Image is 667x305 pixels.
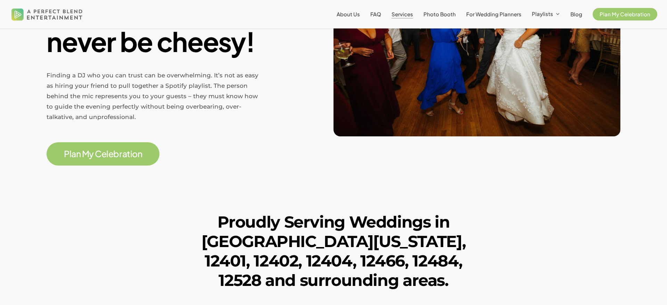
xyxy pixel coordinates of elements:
[466,11,521,17] a: For Wedding Planners
[130,150,132,158] span: i
[122,150,127,158] span: a
[423,11,456,17] a: Photo Booth
[570,11,582,17] a: Blog
[593,11,657,17] a: Plan My Celebration
[69,150,72,158] span: l
[532,10,553,17] span: Playlists
[47,72,258,120] span: Finding a DJ who you can trust can be overwhelming. It’s not as easy as hiring your friend to pul...
[113,150,119,158] span: b
[64,149,142,159] a: Plan My Celebration
[10,3,84,26] img: A Perfect Blend Entertainment
[108,150,114,158] span: e
[119,150,122,158] span: r
[101,150,107,158] span: e
[127,150,130,158] span: t
[138,150,142,158] span: n
[89,150,94,158] span: y
[95,150,101,158] span: C
[71,150,76,158] span: a
[184,212,483,290] h2: Proudly Serving Weddings in [GEOGRAPHIC_DATA][US_STATE], 12401, 12402, 12404, 12466, 12484, 12528...
[132,150,138,158] span: o
[370,11,381,17] a: FAQ
[106,150,108,158] span: l
[337,11,360,17] a: About Us
[64,150,69,158] span: P
[392,11,413,17] a: Services
[600,11,650,17] span: Plan My Celebration
[76,150,81,158] span: n
[82,150,89,158] span: M
[532,11,560,17] a: Playlists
